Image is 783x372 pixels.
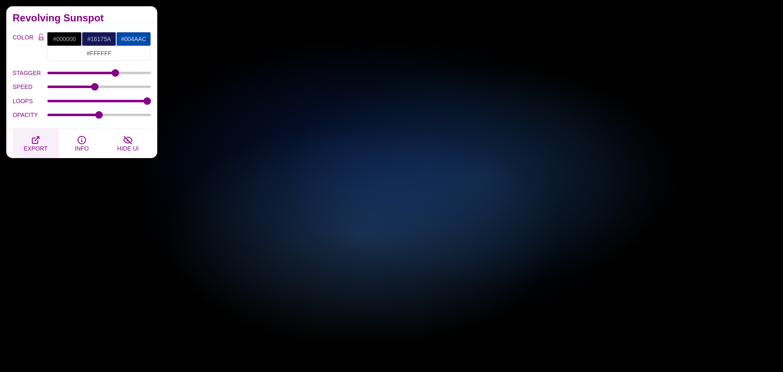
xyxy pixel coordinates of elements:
span: EXPORT [23,145,47,152]
button: Color Lock [35,32,47,44]
button: EXPORT [13,129,59,158]
label: STAGGER [13,68,47,78]
button: HIDE UI [105,129,151,158]
label: OPACITY [13,109,47,120]
label: LOOPS [13,96,47,107]
span: INFO [75,145,88,152]
label: SPEED [13,81,47,92]
span: HIDE UI [117,145,138,152]
button: INFO [59,129,105,158]
label: COLOR [13,32,35,61]
h2: Revolving Sunspot [13,15,151,21]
